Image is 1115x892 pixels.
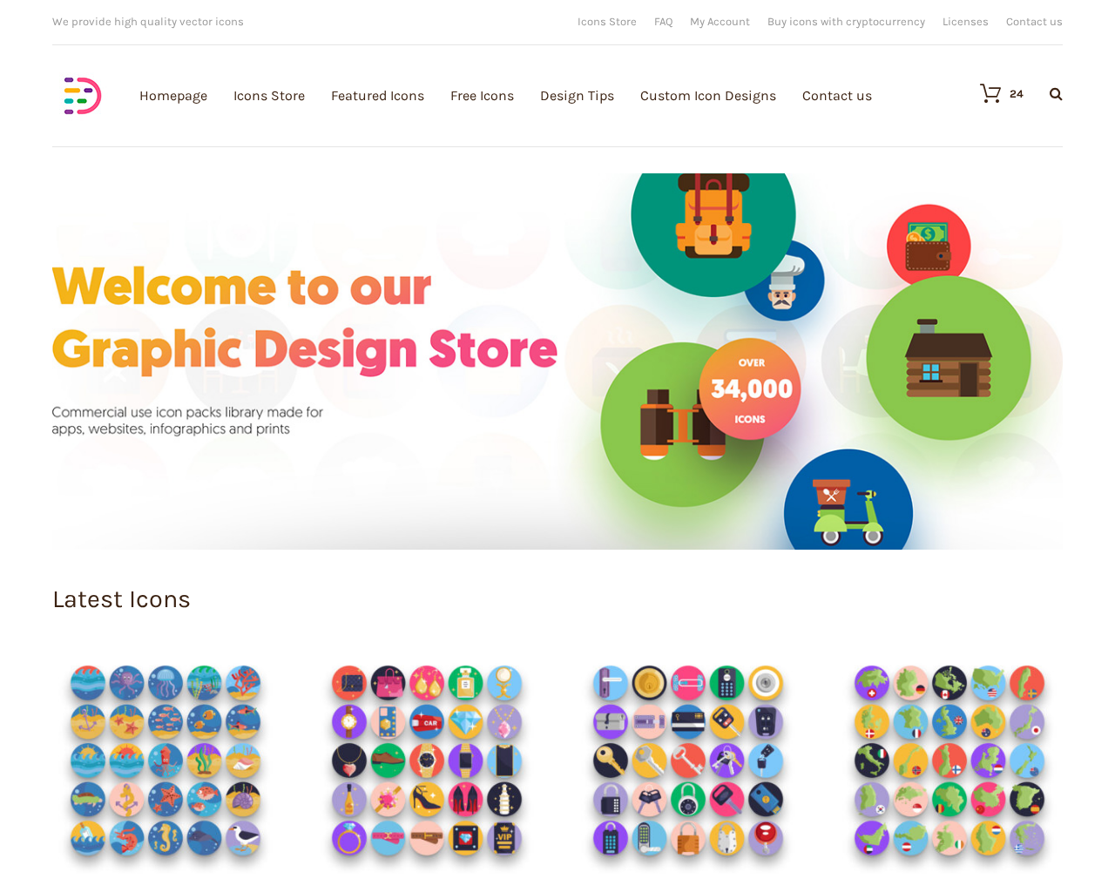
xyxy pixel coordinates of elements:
[52,587,1063,612] h1: Latest Icons
[963,83,1024,104] a: 24
[1010,88,1024,99] div: 24
[1006,16,1063,27] a: Contact us
[767,16,925,27] a: Buy icons with cryptocurrency
[52,173,1063,550] img: Graphic-design-store.jpg
[654,16,672,27] a: FAQ
[943,16,989,27] a: Licenses
[690,16,750,27] a: My Account
[52,15,244,28] span: We provide high quality vector icons
[578,16,637,27] a: Icons Store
